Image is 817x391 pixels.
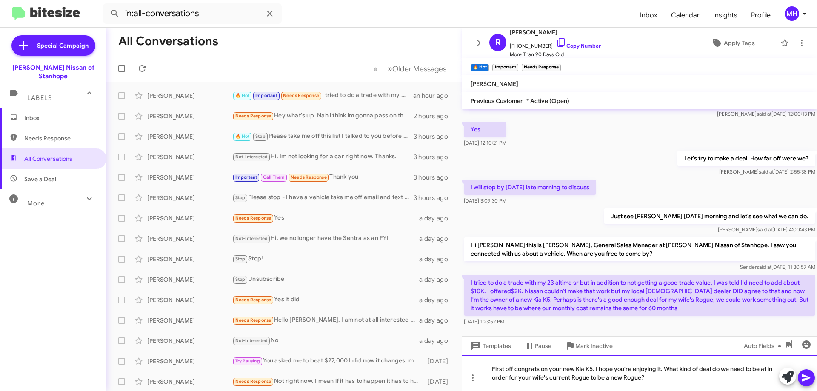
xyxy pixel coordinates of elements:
[419,337,455,345] div: a day ago
[526,97,569,105] span: * Active (Open)
[575,338,613,354] span: Mark Inactive
[510,50,601,59] span: More Than 90 Days Old
[235,317,271,323] span: Needs Response
[232,274,419,284] div: Unsubscribe
[232,377,423,386] div: Not right now. I mean if it has to happen it has to happen.
[147,296,232,304] div: [PERSON_NAME]
[759,168,774,175] span: said at
[471,97,523,105] span: Previous Customer
[118,34,218,48] h1: All Conversations
[103,3,282,24] input: Search
[235,338,268,343] span: Not-Interested
[283,93,319,98] span: Needs Response
[464,318,504,325] span: [DATE] 1:23:52 PM
[147,275,232,284] div: [PERSON_NAME]
[27,200,45,207] span: More
[495,36,501,49] span: R
[232,193,414,203] div: Please stop - I have a vehicle take me off email and text messages even though i unsubscribed alr...
[147,337,232,345] div: [PERSON_NAME]
[232,152,414,162] div: Hi. Im not looking for a car right now. Thanks.
[235,358,260,364] span: Try Pausing
[373,63,378,74] span: «
[368,60,383,77] button: Previous
[677,151,815,166] p: Let's try to make a deal. How far off were we?
[255,93,277,98] span: Important
[737,338,791,354] button: Auto Fields
[414,194,455,202] div: 3 hours ago
[232,111,414,121] div: Hey what's up. Nah i think im gonna pass on the kicks
[633,3,664,28] a: Inbox
[255,134,266,139] span: Stop
[464,122,506,137] p: Yes
[232,295,419,305] div: Yes it did
[24,134,97,143] span: Needs Response
[510,27,601,37] span: [PERSON_NAME]
[235,379,271,384] span: Needs Response
[757,264,771,270] span: said at
[147,153,232,161] div: [PERSON_NAME]
[414,153,455,161] div: 3 hours ago
[232,131,414,141] div: Please take me off this list I talked to you before that I was trying to make a service call . I ...
[24,154,72,163] span: All Conversations
[604,208,815,224] p: Just see [PERSON_NAME] [DATE] morning and let's see what we can do.
[522,64,561,71] small: Needs Response
[464,180,596,195] p: I will stop by [DATE] late morning to discuss
[464,140,506,146] span: [DATE] 12:10:21 PM
[235,256,246,262] span: Stop
[785,6,799,21] div: MH
[147,112,232,120] div: [PERSON_NAME]
[235,236,268,241] span: Not-Interested
[419,296,455,304] div: a day ago
[558,338,620,354] button: Mark Inactive
[235,195,246,200] span: Stop
[462,355,817,391] div: First off congrats on your new Kia K5. I hope you're enjoying it. What kind of deal do we need to...
[664,3,706,28] a: Calendar
[235,215,271,221] span: Needs Response
[235,297,271,303] span: Needs Response
[414,173,455,182] div: 3 hours ago
[147,214,232,223] div: [PERSON_NAME]
[744,3,777,28] a: Profile
[235,174,257,180] span: Important
[27,94,52,102] span: Labels
[414,132,455,141] div: 3 hours ago
[232,213,419,223] div: Yes
[689,35,776,51] button: Apply Tags
[11,35,95,56] a: Special Campaign
[706,3,744,28] a: Insights
[147,316,232,325] div: [PERSON_NAME]
[413,91,455,100] div: an hour ago
[147,234,232,243] div: [PERSON_NAME]
[232,254,419,264] div: Stop!
[464,237,815,261] p: Hi [PERSON_NAME] this is [PERSON_NAME], General Sales Manager at [PERSON_NAME] Nissan of Stanhope...
[147,91,232,100] div: [PERSON_NAME]
[414,112,455,120] div: 2 hours ago
[724,35,755,51] span: Apply Tags
[419,316,455,325] div: a day ago
[510,37,601,50] span: [PHONE_NUMBER]
[492,64,518,71] small: Important
[235,113,271,119] span: Needs Response
[518,338,558,354] button: Pause
[423,377,455,386] div: [DATE]
[383,60,451,77] button: Next
[471,64,489,71] small: 🔥 Hot
[392,64,446,74] span: Older Messages
[717,111,815,117] span: [PERSON_NAME] [DATE] 12:00:13 PM
[719,168,815,175] span: [PERSON_NAME] [DATE] 2:55:38 PM
[419,255,455,263] div: a day ago
[419,234,455,243] div: a day ago
[535,338,551,354] span: Pause
[235,93,250,98] span: 🔥 Hot
[744,338,785,354] span: Auto Fields
[147,132,232,141] div: [PERSON_NAME]
[471,80,518,88] span: [PERSON_NAME]
[235,154,268,160] span: Not-Interested
[232,315,419,325] div: Hello [PERSON_NAME]. I am not at all interested in selling my Rogue Sport. I made my final paymen...
[24,114,97,122] span: Inbox
[147,377,232,386] div: [PERSON_NAME]
[718,226,815,233] span: [PERSON_NAME] [DATE] 4:00:43 PM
